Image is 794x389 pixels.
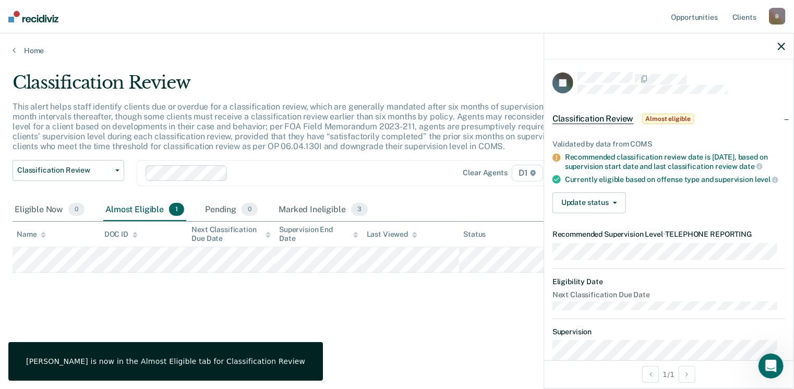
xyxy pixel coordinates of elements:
div: Supervision End Date [279,225,358,243]
div: B [769,8,786,25]
div: Marked Ineligible [276,199,370,222]
span: Almost eligible [642,114,694,124]
dt: Eligibility Date [552,277,785,286]
span: • [663,230,666,238]
div: Recommended classification review date is [DATE], based on supervision start date and last classi... [565,153,785,171]
div: 1 / 1 [544,360,793,388]
div: Next Classification Due Date [191,225,271,243]
dt: Next Classification Due Date [552,290,785,299]
div: Last Viewed [367,230,417,239]
div: Pending [203,199,260,222]
span: 1 [169,203,184,216]
span: 0 [242,203,258,216]
div: Eligible Now [13,199,87,222]
button: Previous Opportunity [642,366,659,383]
button: Next Opportunity [679,366,695,383]
button: Update status [552,192,626,213]
div: DOC ID [104,230,138,239]
div: Currently eligible based on offense type and supervision [565,175,785,184]
p: This alert helps staff identify clients due or overdue for a classification review, which are gen... [13,102,605,152]
div: Name [17,230,46,239]
span: Classification Review [552,114,634,124]
span: 0 [68,203,85,216]
div: Clear agents [463,168,508,177]
span: D1 [512,165,543,181]
div: Status [463,230,486,239]
div: [PERSON_NAME] is now in the Almost Eligible tab for Classification Review [26,357,305,366]
div: Almost Eligible [103,199,186,222]
dt: Supervision [552,327,785,336]
div: Validated by data from COMS [552,140,785,149]
a: Home [13,46,781,55]
dt: Recommended Supervision Level TELEPHONE REPORTING [552,230,785,239]
div: Classification Review [13,72,608,102]
span: 3 [351,203,368,216]
iframe: Intercom live chat [759,354,784,379]
img: Recidiviz [8,11,58,22]
div: Classification ReviewAlmost eligible [544,102,793,136]
span: Classification Review [17,166,111,175]
span: level [755,175,778,184]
